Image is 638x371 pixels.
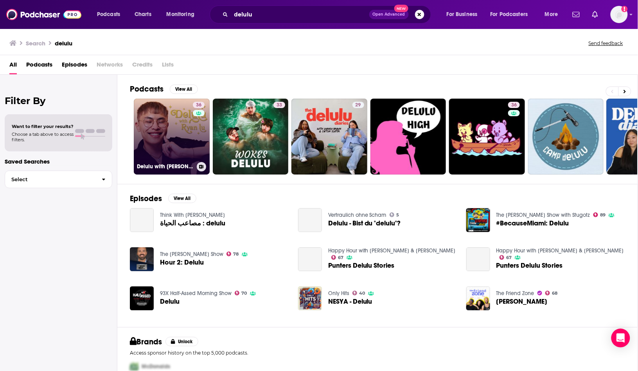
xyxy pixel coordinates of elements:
a: Vertraulich ohne Scham [328,212,386,218]
span: Charts [135,9,151,20]
button: open menu [92,8,130,21]
img: Delulu Lemon [466,286,490,310]
a: 29 [291,99,367,175]
a: 70 [235,291,247,295]
span: Lists [162,58,174,74]
span: Monitoring [167,9,194,20]
button: View All [168,194,196,203]
svg: Add a profile image [622,6,628,12]
span: 67 [506,256,512,259]
span: For Podcasters [491,9,528,20]
a: Episodes [62,58,87,74]
span: 68 [552,292,557,295]
h3: delulu [55,40,72,47]
a: 36Delulu with [PERSON_NAME] [134,99,210,175]
span: New [394,5,408,12]
a: PodcastsView All [130,84,198,94]
a: مصاعب الحياة : delulu [160,220,225,227]
button: open menu [441,8,487,21]
span: Networks [97,58,123,74]
a: The Jesse Kelly Show [160,251,223,258]
a: Happy Hour with Lucy & Nikki [328,247,456,254]
span: Open Advanced [373,13,405,16]
a: 36 [508,102,520,108]
span: McDonalds [142,364,170,370]
span: 40 [359,292,365,295]
a: 89 [593,213,606,217]
a: مصاعب الحياة : delulu [130,208,154,232]
button: Open AdvancedNew [369,10,409,19]
span: 33 [277,101,282,109]
input: Search podcasts, credits, & more... [231,8,369,21]
button: open menu [485,8,539,21]
img: NESYA - Delulu [298,286,322,310]
span: Select [5,177,95,182]
button: Select [5,171,112,188]
a: Delulu - Bist du "delulu"? [328,220,401,227]
img: Delulu [130,286,154,310]
a: Punters Delulu Stories [328,262,395,269]
div: Open Intercom Messenger [611,329,630,348]
button: Send feedback [586,40,625,47]
a: 33 [273,102,285,108]
span: 29 [356,101,361,109]
span: Choose a tab above to access filters. [12,131,74,142]
a: Punters Delulu Stories [298,247,322,271]
a: 67 [331,255,344,260]
div: Search podcasts, credits, & more... [217,5,439,23]
p: Access sponsor history on the top 5,000 podcasts. [130,350,625,356]
a: 40 [352,291,365,295]
a: All [9,58,17,74]
img: Podchaser - Follow, Share and Rate Podcasts [6,7,81,22]
span: Logged in as alignPR [611,6,628,23]
button: open menu [539,8,568,21]
a: EpisodesView All [130,194,196,204]
img: #BecauseMiami: Delulu [466,208,490,232]
span: 70 [241,292,247,295]
a: NESYA - Delulu [328,298,372,305]
button: open menu [161,8,205,21]
button: Unlock [165,337,199,346]
a: 68 [545,291,558,295]
a: Charts [129,8,156,21]
span: [PERSON_NAME] [496,298,548,305]
button: View All [170,85,198,94]
a: Delulu - Bist du "delulu"? [298,208,322,232]
a: 67 [500,255,512,260]
button: Show profile menu [611,6,628,23]
img: User Profile [611,6,628,23]
span: 36 [511,101,517,109]
a: Delulu [160,298,180,305]
a: The Friend Zone [496,290,534,297]
a: 78 [226,252,239,256]
a: #BecauseMiami: Delulu [496,220,569,227]
a: 93X Half-Assed Morning Show [160,290,232,297]
span: 89 [600,213,606,217]
a: 29 [352,102,364,108]
span: 78 [233,252,239,256]
a: Only Hits [328,290,349,297]
a: Hour 2: Delulu [160,259,204,266]
a: Punters Delulu Stories [466,247,490,271]
a: Podcasts [26,58,52,74]
a: 5 [390,213,399,217]
a: 36 [193,102,205,108]
h3: Delulu with [PERSON_NAME] [137,163,194,170]
img: Hour 2: Delulu [130,247,154,271]
a: 36 [449,99,525,175]
a: The Dan Le Batard Show with Stugotz [496,212,590,218]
